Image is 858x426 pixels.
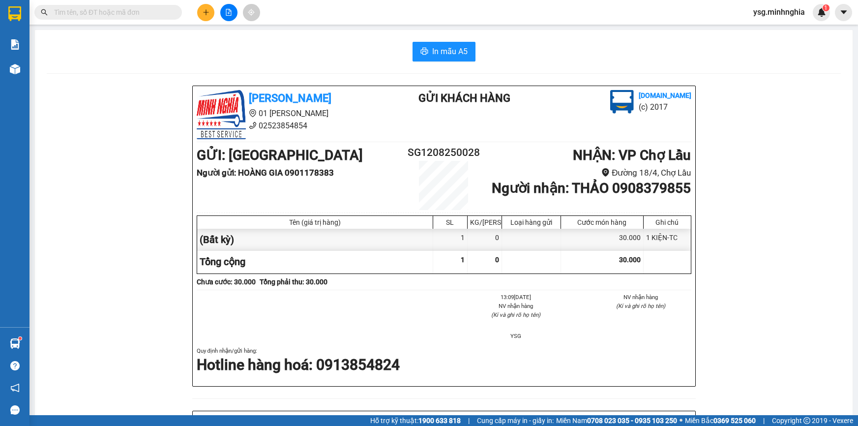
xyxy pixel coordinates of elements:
span: Miền Nam [556,415,677,426]
button: caret-down [835,4,852,21]
span: Hỗ trợ kỹ thuật: [370,415,461,426]
img: logo-vxr [8,6,21,21]
b: Tổng phải thu: 30.000 [260,278,327,286]
li: 13:09[DATE] [466,293,567,302]
span: caret-down [839,8,848,17]
b: [PERSON_NAME] [249,92,331,104]
li: 02523854854 [197,120,380,132]
strong: 1900 633 818 [418,417,461,425]
img: logo.jpg [610,90,634,114]
span: Miền Bắc [685,415,756,426]
li: NV nhận hàng [466,302,567,310]
h2: SG1208250028 [403,145,485,161]
b: [DOMAIN_NAME] [639,91,691,99]
sup: 1 [823,4,829,11]
span: printer [420,47,428,57]
sup: 1 [19,337,22,340]
span: 0 [495,256,499,264]
div: Quy định nhận/gửi hàng : [197,346,691,375]
span: | [763,415,765,426]
button: file-add [220,4,237,21]
i: (Kí và ghi rõ họ tên) [616,303,665,309]
span: question-circle [10,361,20,370]
span: file-add [225,9,232,16]
span: In mẫu A5 [432,45,468,58]
div: 1 [433,229,468,251]
span: 1 [461,256,465,264]
li: 01 [PERSON_NAME] [197,107,380,120]
div: 1 KIỆN-TC [644,229,691,251]
b: Gửi khách hàng [418,92,510,104]
div: SL [436,218,465,226]
span: Cung cấp máy in - giấy in: [477,415,554,426]
div: Loại hàng gửi [504,218,558,226]
span: 1 [824,4,828,11]
div: 30.000 [561,229,644,251]
input: Tìm tên, số ĐT hoặc mã đơn [54,7,170,18]
div: (Bất kỳ) [197,229,433,251]
div: Cước món hàng [563,218,641,226]
span: notification [10,383,20,393]
strong: Hotline hàng hoá: 0913854824 [197,356,400,373]
i: (Kí và ghi rõ họ tên) [491,311,540,318]
div: 0 [468,229,502,251]
li: NV nhận hàng [590,293,691,302]
img: logo.jpg [197,90,246,139]
strong: 0708 023 035 - 0935 103 250 [587,417,677,425]
span: ysg.minhnghia [745,6,813,18]
li: YSG [466,332,567,340]
img: solution-icon [10,39,20,50]
span: environment [601,168,610,177]
span: plus [203,9,209,16]
button: printerIn mẫu A5 [413,42,475,61]
button: plus [197,4,214,21]
span: environment [249,109,257,117]
span: aim [248,9,255,16]
b: Người gửi : HOÀNG GIA 0901178383 [197,168,334,178]
span: Tổng cộng [200,256,245,268]
span: phone [249,122,257,129]
div: KG/[PERSON_NAME] [470,218,499,226]
img: icon-new-feature [817,8,826,17]
span: | [468,415,470,426]
b: Chưa cước : 30.000 [197,278,256,286]
span: copyright [803,417,810,424]
img: warehouse-icon [10,64,20,74]
button: aim [243,4,260,21]
span: 30.000 [619,256,641,264]
div: Tên (giá trị hàng) [200,218,430,226]
span: search [41,9,48,16]
div: Ghi chú [646,218,688,226]
strong: 0369 525 060 [713,417,756,425]
span: ⚪️ [680,419,682,423]
span: message [10,405,20,415]
b: Người nhận : THẢO 0908379855 [492,180,691,196]
li: Đường 18/4, Chợ Lầu [485,166,691,180]
img: warehouse-icon [10,338,20,349]
b: GỬI : [GEOGRAPHIC_DATA] [197,147,363,163]
b: NHẬN : VP Chợ Lầu [573,147,691,163]
li: (c) 2017 [639,101,691,113]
